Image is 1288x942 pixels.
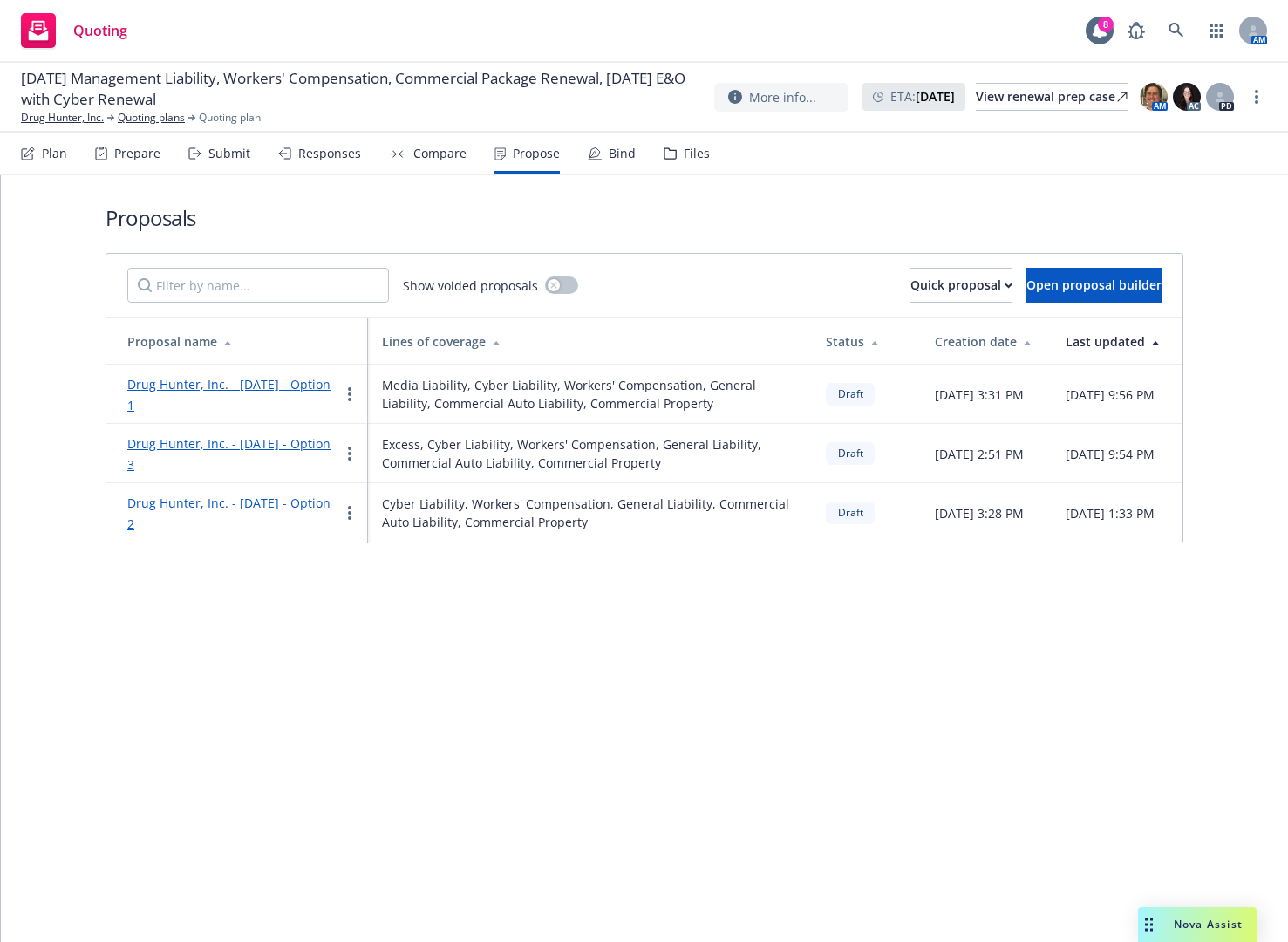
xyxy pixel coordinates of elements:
[749,88,816,106] span: More info...
[609,147,636,160] div: Bind
[298,147,361,160] div: Responses
[1159,13,1194,48] a: Search
[339,443,360,464] a: more
[106,203,1183,232] h1: Proposals
[199,110,261,126] span: Quoting plan
[1066,504,1155,522] span: [DATE] 1:33 PM
[1246,86,1267,107] a: more
[1138,907,1160,942] div: Drag to move
[935,332,1038,351] div: Creation date
[382,376,798,413] span: Media Liability, Cyber Liability, Workers' Compensation, General Liability, Commercial Auto Liabi...
[916,88,955,105] strong: [DATE]
[382,495,798,531] span: Cyber Liability, Workers' Compensation, General Liability, Commercial Auto Liability, Commercial ...
[127,332,354,351] div: Proposal name
[826,332,907,351] div: Status
[73,24,127,38] span: Quoting
[118,110,185,126] a: Quoting plans
[42,147,67,160] div: Plan
[833,386,868,402] span: Draft
[1066,332,1169,351] div: Last updated
[1140,83,1168,111] img: photo
[382,332,798,351] div: Lines of coverage
[714,83,848,112] button: More info...
[890,87,955,106] span: ETA :
[1138,907,1257,942] button: Nova Assist
[910,268,1012,303] button: Quick proposal
[976,83,1128,111] a: View renewal prep case
[833,505,868,521] span: Draft
[403,276,538,295] span: Show voided proposals
[684,147,710,160] div: Files
[127,268,389,303] input: Filter by name...
[127,435,331,473] a: Drug Hunter, Inc. - [DATE] - Option 3
[935,445,1024,463] span: [DATE] 2:51 PM
[910,269,1012,302] div: Quick proposal
[1026,268,1162,303] button: Open proposal builder
[976,84,1128,110] div: View renewal prep case
[413,147,467,160] div: Compare
[114,147,160,160] div: Prepare
[1173,83,1201,111] img: photo
[339,384,360,405] a: more
[935,386,1024,404] span: [DATE] 3:31 PM
[382,435,798,472] span: Excess, Cyber Liability, Workers' Compensation, General Liability, Commercial Auto Liability, Com...
[21,110,104,126] a: Drug Hunter, Inc.
[339,502,360,523] a: more
[14,6,134,55] a: Quoting
[1119,13,1154,48] a: Report a Bug
[1174,917,1243,932] span: Nova Assist
[1026,276,1162,293] span: Open proposal builder
[935,504,1024,522] span: [DATE] 3:28 PM
[1199,13,1234,48] a: Switch app
[513,147,560,160] div: Propose
[833,446,868,461] span: Draft
[127,376,331,413] a: Drug Hunter, Inc. - [DATE] - Option 1
[21,68,700,110] span: [DATE] Management Liability, Workers' Compensation, Commercial Package Renewal, [DATE] E&O with C...
[127,495,331,532] a: Drug Hunter, Inc. - [DATE] - Option 2
[1066,445,1155,463] span: [DATE] 9:54 PM
[208,147,250,160] div: Submit
[1098,17,1114,32] div: 8
[1066,386,1155,404] span: [DATE] 9:56 PM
